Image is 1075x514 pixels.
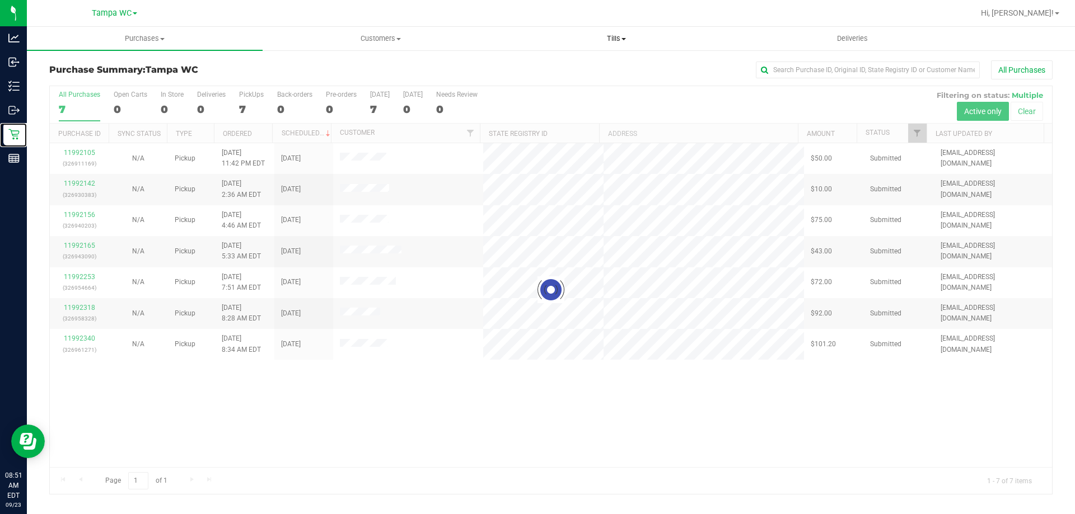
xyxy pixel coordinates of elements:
[27,34,263,44] span: Purchases
[92,8,132,18] span: Tampa WC
[11,425,45,458] iframe: Resource center
[263,27,498,50] a: Customers
[8,81,20,92] inline-svg: Inventory
[8,129,20,140] inline-svg: Retail
[991,60,1053,79] button: All Purchases
[5,501,22,509] p: 09/23
[263,34,498,44] span: Customers
[498,27,734,50] a: Tills
[822,34,883,44] span: Deliveries
[499,34,733,44] span: Tills
[8,32,20,44] inline-svg: Analytics
[981,8,1054,17] span: Hi, [PERSON_NAME]!
[735,27,970,50] a: Deliveries
[8,153,20,164] inline-svg: Reports
[146,64,198,75] span: Tampa WC
[8,56,20,68] inline-svg: Inbound
[49,65,384,75] h3: Purchase Summary:
[27,27,263,50] a: Purchases
[756,62,980,78] input: Search Purchase ID, Original ID, State Registry ID or Customer Name...
[8,105,20,116] inline-svg: Outbound
[5,470,22,501] p: 08:51 AM EDT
